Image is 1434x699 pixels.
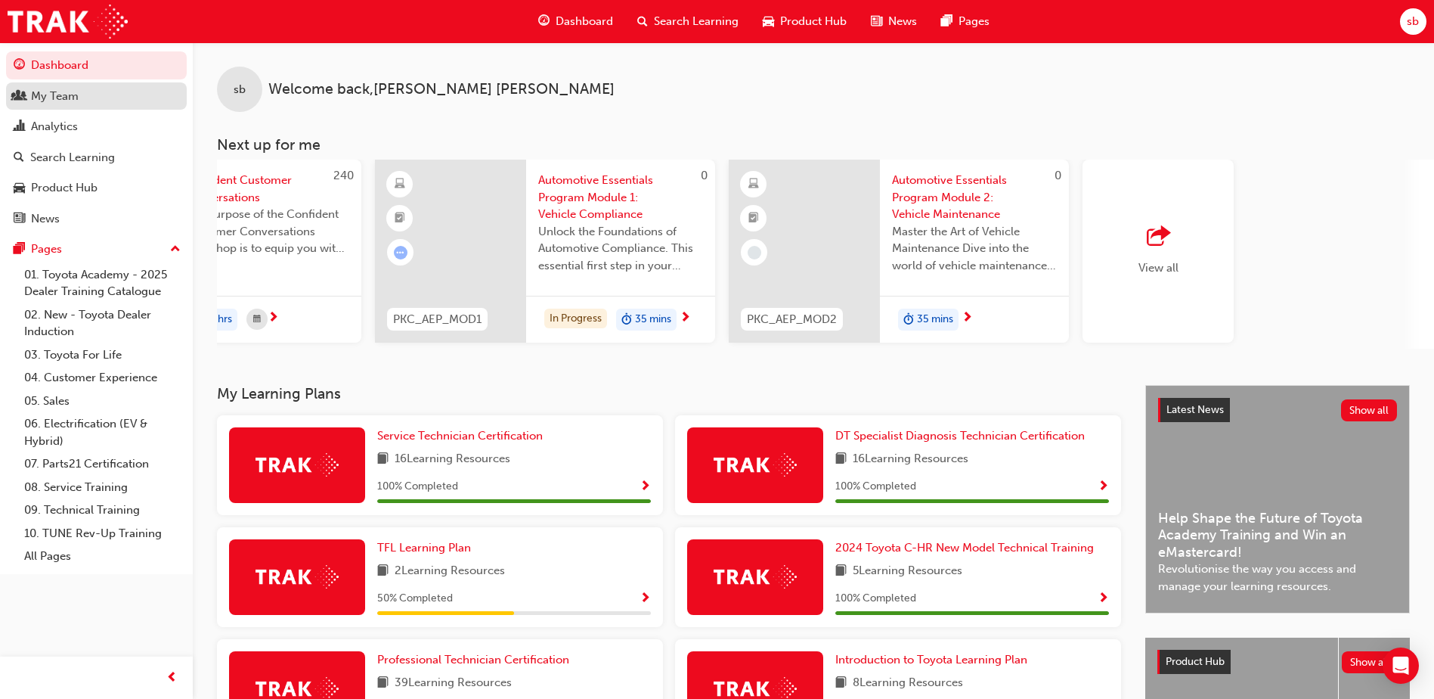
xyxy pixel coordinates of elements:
div: In Progress [544,309,607,329]
span: 240 [333,169,354,182]
div: Product Hub [31,179,98,197]
button: Pages [6,235,187,263]
span: PKC_AEP_MOD2 [747,311,837,328]
a: Latest NewsShow allHelp Shape the Future of Toyota Academy Training and Win an eMastercard!Revolu... [1145,385,1410,614]
span: next-icon [268,312,279,325]
a: pages-iconPages [929,6,1002,37]
a: 07. Parts21 Certification [18,452,187,476]
span: car-icon [763,12,774,31]
a: 0PKC_AEP_MOD2Automotive Essentials Program Module 2: Vehicle MaintenanceMaster the Art of Vehicle... [729,160,1069,343]
a: Professional Technician Certification [377,651,575,669]
span: Welcome back , [PERSON_NAME] [PERSON_NAME] [268,81,615,98]
a: 06. Electrification (EV & Hybrid) [18,412,187,452]
span: DT Specialist Diagnosis Technician Certification [835,429,1085,443]
span: book-icon [835,562,847,581]
a: Search Learning [6,144,187,172]
span: learningResourceType_ELEARNING-icon [395,175,405,194]
a: car-iconProduct Hub [751,6,859,37]
span: Show Progress [640,592,651,606]
button: Show all [1341,399,1398,421]
a: guage-iconDashboard [526,6,625,37]
span: Automotive Essentials Program Module 2: Vehicle Maintenance [892,172,1057,223]
span: 100 % Completed [835,478,916,496]
span: chart-icon [14,120,25,134]
button: Show all [1342,651,1398,673]
span: duration-icon [621,310,632,330]
span: TFL Learning Plan [377,541,471,555]
span: book-icon [377,674,389,693]
a: Service Technician Certification [377,427,549,445]
span: Professional Technician Certification [377,653,569,666]
span: Product Hub [1166,655,1225,668]
span: Service Technician Certification [377,429,543,443]
span: calendar-icon [253,310,261,329]
span: learningRecordVerb_NONE-icon [748,246,761,259]
a: 08. Service Training [18,476,187,499]
div: News [31,210,60,228]
span: Revolutionise the way you access and manage your learning resources. [1158,561,1397,595]
span: book-icon [835,450,847,469]
a: My Team [6,82,187,110]
span: booktick-icon [748,209,759,228]
span: Search Learning [654,13,739,30]
span: 5 Learning Resources [853,562,962,581]
span: 50 % Completed [377,590,453,607]
span: 35 mins [917,311,953,328]
span: 39 Learning Resources [395,674,512,693]
a: 2024 Toyota C-HR New Model Technical Training [835,539,1100,557]
span: pages-icon [14,243,25,256]
img: Trak [714,565,797,589]
a: 0PKC_AEP_MOD1Automotive Essentials Program Module 1: Vehicle ComplianceUnlock the Foundations of ... [375,160,715,343]
span: Show Progress [1098,592,1109,606]
span: 0 [1055,169,1061,182]
span: prev-icon [166,669,178,688]
span: guage-icon [538,12,550,31]
span: booktick-icon [395,209,405,228]
span: book-icon [835,674,847,693]
span: search-icon [637,12,648,31]
span: duration-icon [903,310,914,330]
a: News [6,205,187,233]
div: Pages [31,241,62,258]
span: people-icon [14,90,25,104]
span: Unlock the Foundations of Automotive Compliance. This essential first step in your Automotive Ess... [538,223,703,275]
h3: My Learning Plans [217,385,1121,402]
a: Analytics [6,113,187,141]
span: next-icon [962,312,973,325]
a: 01. Toyota Academy - 2025 Dealer Training Catalogue [18,263,187,303]
img: Trak [256,565,339,589]
span: outbound-icon [1147,226,1169,247]
span: sb [1407,13,1419,30]
img: Trak [256,453,339,477]
span: 16 Learning Resources [853,450,968,469]
span: The purpose of the Confident Customer Conversations workshop is to equip you with tools to commun... [184,206,349,257]
span: search-icon [14,151,24,165]
span: pages-icon [941,12,952,31]
span: Master the Art of Vehicle Maintenance Dive into the world of vehicle maintenance with this compre... [892,223,1057,275]
span: Help Shape the Future of Toyota Academy Training and Win an eMastercard! [1158,510,1397,561]
span: news-icon [871,12,882,31]
a: news-iconNews [859,6,929,37]
button: Show Progress [1098,589,1109,608]
span: 0 [701,169,708,182]
span: learningResourceType_ELEARNING-icon [748,175,759,194]
span: News [888,13,917,30]
button: sb [1400,8,1426,35]
h3: Next up for me [193,136,1434,154]
span: Pages [959,13,990,30]
button: View all [1082,160,1423,349]
a: Latest NewsShow all [1158,398,1397,422]
span: 8 Learning Resources [853,674,963,693]
button: Show Progress [640,589,651,608]
span: book-icon [377,450,389,469]
span: learningRecordVerb_ATTEMPT-icon [394,246,407,259]
span: Introduction to Toyota Learning Plan [835,653,1027,666]
span: 2 Learning Resources [395,562,505,581]
a: 09. Technical Training [18,499,187,522]
a: TFL Learning Plan [377,539,477,557]
span: next-icon [680,312,691,325]
span: Show Progress [1098,480,1109,494]
button: Show Progress [1098,477,1109,496]
a: 05. Sales [18,390,187,413]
